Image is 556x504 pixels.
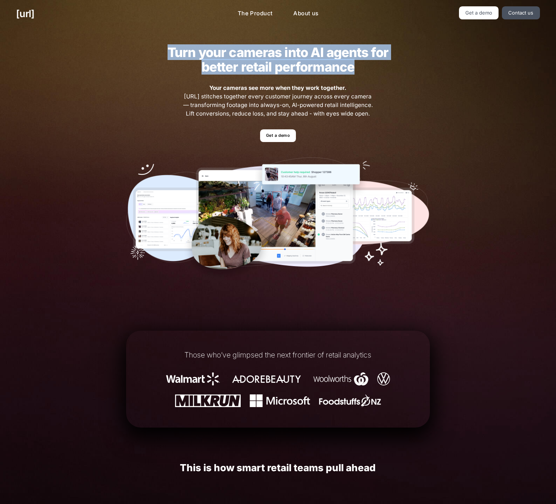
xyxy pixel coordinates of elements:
[232,6,279,21] a: The Product
[156,45,400,74] h2: Turn your cameras into AI agents for better retail performance
[209,84,346,91] strong: Your cameras see more when they work together.
[502,6,540,19] a: Contact us
[260,129,296,142] a: Get a demo
[250,394,310,407] img: Microsoft
[16,6,34,21] a: [URL]
[459,6,499,19] a: Get a demo
[126,157,430,281] img: Our tools
[142,351,414,359] h1: Those who’ve glimpsed the next frontier of retail analytics
[166,372,220,385] img: Walmart
[182,84,374,118] span: [URL] stitches together every customer journey across every camera — transforming footage into al...
[313,372,368,385] img: Woolworths
[126,462,430,473] h1: This is how smart retail teams pull ahead
[175,394,241,407] img: Milkrun
[319,394,381,407] img: Foodstuffs NZ
[377,372,390,385] img: Volkswagen
[287,6,324,21] a: About us
[229,372,304,385] img: Adore Beauty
